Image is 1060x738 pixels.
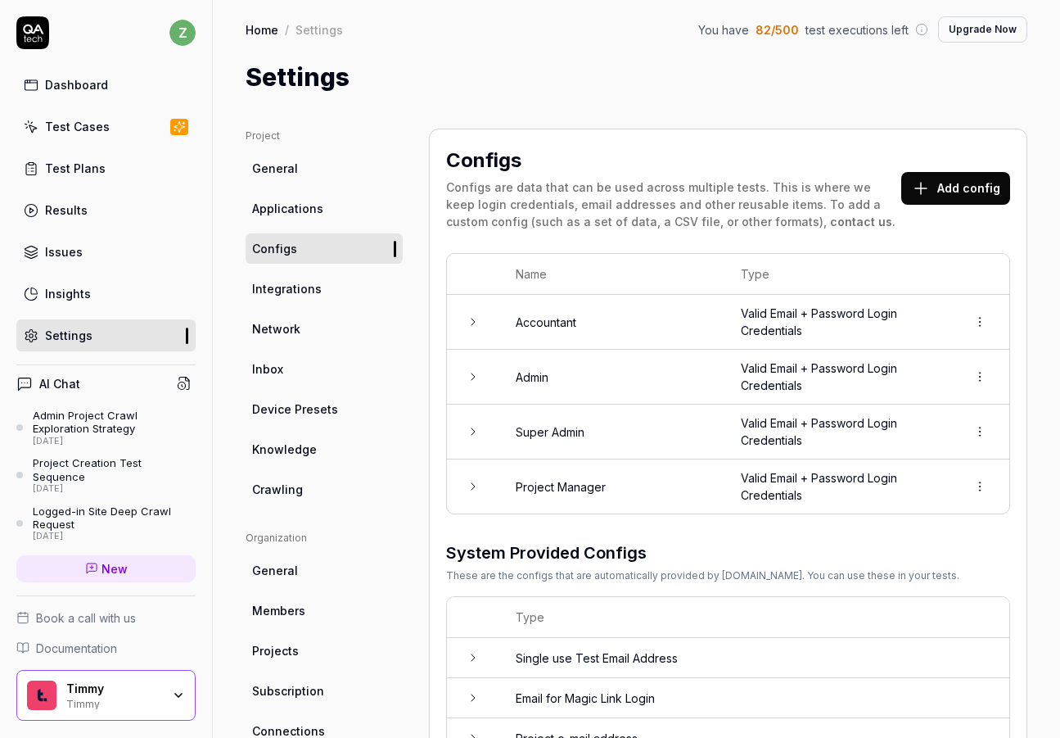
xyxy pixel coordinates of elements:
[246,274,403,304] a: Integrations
[756,21,799,38] span: 82 / 500
[45,285,91,302] div: Insights
[446,179,901,230] div: Configs are data that can be used across multiple tests. This is where we keep login credentials,...
[33,409,196,436] div: Admin Project Crawl Exploration Strategy
[246,555,403,586] a: General
[33,505,196,532] div: Logged-in Site Deep Crawl Request
[246,59,350,96] h1: Settings
[27,681,56,710] img: Timmy Logo
[252,602,305,619] span: Members
[252,441,317,458] span: Knowledge
[16,278,196,310] a: Insights
[33,456,196,483] div: Project Creation Test Sequence
[252,401,338,418] span: Device Presets
[33,483,196,495] div: [DATE]
[16,152,196,184] a: Test Plans
[499,254,724,295] th: Name
[499,638,1009,678] td: Single use Test Email Address
[246,193,403,224] a: Applications
[499,350,724,405] td: Admin
[252,642,299,659] span: Projects
[938,16,1027,43] button: Upgrade Now
[285,21,289,38] div: /
[33,531,196,542] div: [DATE]
[446,541,959,565] h3: System Provided Configs
[252,481,303,498] span: Crawling
[169,20,196,46] span: z
[45,118,110,135] div: Test Cases
[246,595,403,626] a: Members
[246,394,403,424] a: Device Presets
[805,21,909,38] span: test executions left
[295,21,343,38] div: Settings
[16,319,196,351] a: Settings
[724,460,950,514] td: Valid Email + Password Login Credentials
[698,21,749,38] span: You have
[45,243,83,260] div: Issues
[724,254,950,295] th: Type
[66,681,161,696] div: Timmy
[246,314,403,344] a: Network
[101,560,128,577] span: New
[252,682,324,700] span: Subscription
[246,354,403,384] a: Inbox
[830,215,892,229] a: contact us
[499,597,1009,638] th: Type
[39,375,80,392] h4: AI Chat
[252,240,297,257] span: Configs
[16,236,196,268] a: Issues
[901,172,1010,205] button: Add config
[499,295,724,350] td: Accountant
[252,320,300,337] span: Network
[45,76,108,93] div: Dashboard
[252,360,283,378] span: Inbox
[246,21,278,38] a: Home
[45,327,92,344] div: Settings
[246,434,403,464] a: Knowledge
[724,350,950,405] td: Valid Email + Password Login Credentials
[16,670,196,721] button: Timmy LogoTimmyTimmy
[499,678,1009,718] td: Email for Magic Link Login
[16,505,196,542] a: Logged-in Site Deep Crawl Request[DATE]
[16,640,196,657] a: Documentation
[724,405,950,460] td: Valid Email + Password Login Credentials
[252,160,298,177] span: General
[499,405,724,460] td: Super Admin
[246,676,403,706] a: Subscription
[45,201,88,219] div: Results
[16,409,196,446] a: Admin Project Crawl Exploration Strategy[DATE]
[45,160,106,177] div: Test Plans
[252,562,298,579] span: General
[16,555,196,582] a: New
[446,568,959,583] div: These are the configs that are automatically provided by [DOMAIN_NAME]. You can use these in your...
[16,609,196,627] a: Book a call with us
[169,16,196,49] button: z
[246,531,403,546] div: Organization
[16,111,196,143] a: Test Cases
[246,233,403,264] a: Configs
[246,129,403,143] div: Project
[446,146,521,175] h2: Configs
[246,636,403,666] a: Projects
[246,153,403,183] a: General
[246,474,403,505] a: Crawling
[499,460,724,514] td: Project Manager
[16,194,196,226] a: Results
[36,640,117,657] span: Documentation
[16,69,196,101] a: Dashboard
[252,280,322,297] span: Integrations
[36,609,136,627] span: Book a call with us
[66,696,161,709] div: Timmy
[33,436,196,447] div: [DATE]
[252,200,323,217] span: Applications
[16,456,196,494] a: Project Creation Test Sequence[DATE]
[724,295,950,350] td: Valid Email + Password Login Credentials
